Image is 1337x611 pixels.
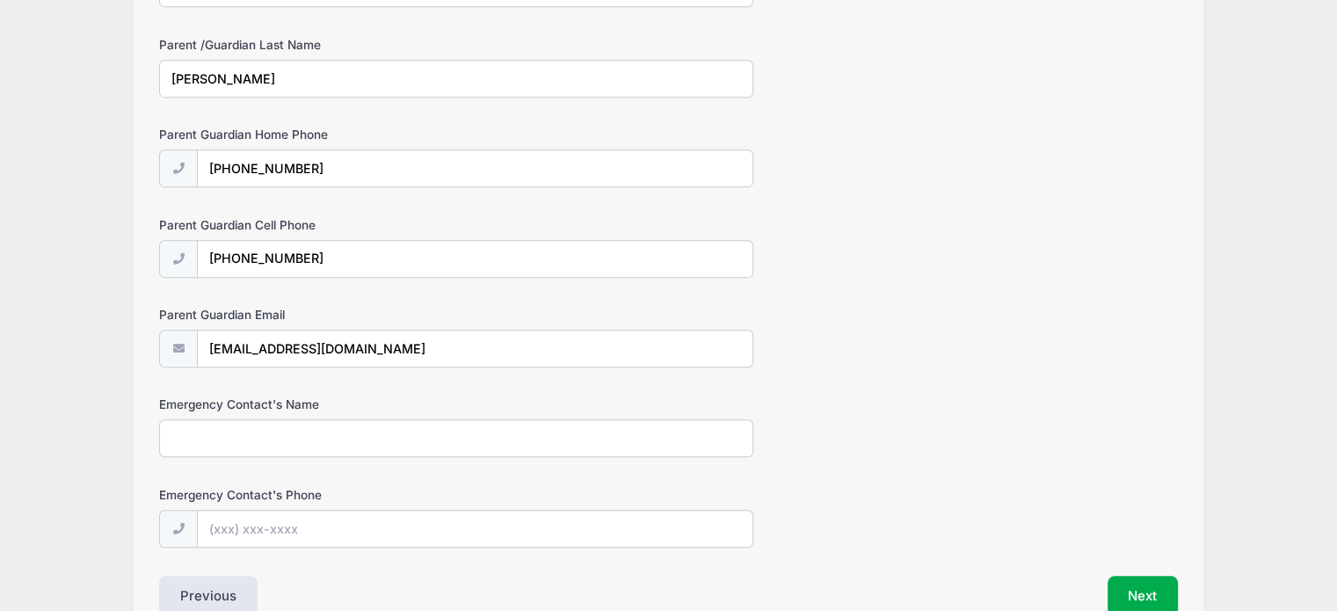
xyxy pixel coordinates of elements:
[159,216,498,234] label: Parent Guardian Cell Phone
[159,36,498,54] label: Parent /Guardian Last Name
[159,396,498,413] label: Emergency Contact's Name
[197,240,753,278] input: (xxx) xxx-xxxx
[197,510,753,548] input: (xxx) xxx-xxxx
[197,330,753,367] input: email@email.com
[197,149,753,187] input: (xxx) xxx-xxxx
[159,126,498,143] label: Parent Guardian Home Phone
[159,486,498,504] label: Emergency Contact's Phone
[159,306,498,324] label: Parent Guardian Email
